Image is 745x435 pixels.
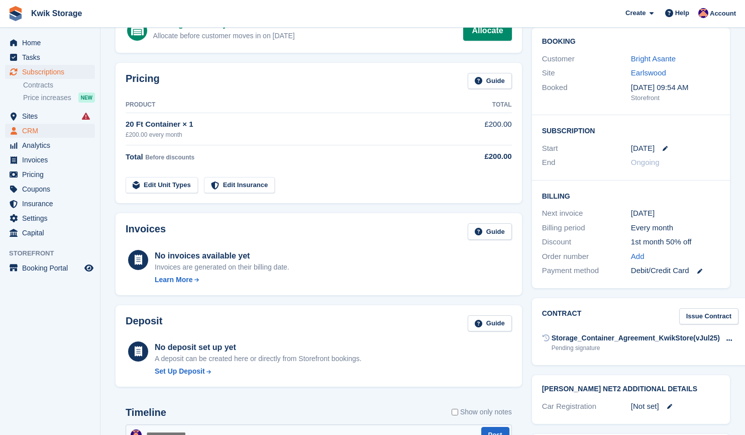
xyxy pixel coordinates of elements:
[155,354,362,364] p: A deposit can be created here or directly from Storefront bookings.
[155,341,362,354] div: No deposit set up yet
[542,308,582,325] h2: Contract
[542,401,631,412] div: Car Registration
[631,93,720,103] div: Storefront
[552,333,720,343] div: Storage_Container_Agreement_KwikStore(vJul25)
[9,248,100,258] span: Storefront
[78,93,95,103] div: NEW
[155,366,362,377] a: Set Up Deposit
[5,153,95,167] a: menu
[5,226,95,240] a: menu
[126,130,452,139] div: £200.00 every month
[23,93,71,103] span: Price increases
[153,31,294,41] div: Allocate before customer moves in on [DATE]
[631,68,666,77] a: Earlswood
[452,113,512,145] td: £200.00
[126,97,452,113] th: Product
[675,8,689,18] span: Help
[542,236,631,248] div: Discount
[5,36,95,50] a: menu
[22,153,82,167] span: Invoices
[126,315,162,332] h2: Deposit
[5,182,95,196] a: menu
[542,38,720,46] h2: Booking
[5,167,95,182] a: menu
[155,275,192,285] div: Learn More
[468,73,512,90] a: Guide
[468,223,512,240] a: Guide
[23,80,95,90] a: Contracts
[22,50,82,64] span: Tasks
[452,97,512,113] th: Total
[5,211,95,225] a: menu
[22,226,82,240] span: Capital
[83,262,95,274] a: Preview store
[5,197,95,211] a: menu
[155,275,289,285] a: Learn More
[542,208,631,219] div: Next invoice
[5,138,95,152] a: menu
[22,65,82,79] span: Subscriptions
[631,208,720,219] div: [DATE]
[631,143,655,154] time: 2025-09-26 00:00:00 UTC
[631,54,676,63] a: Bright Asante
[463,21,511,41] a: Allocate
[542,385,720,393] h2: [PERSON_NAME] Net2 Additional Details
[5,124,95,138] a: menu
[542,157,631,168] div: End
[542,251,631,263] div: Order number
[22,138,82,152] span: Analytics
[542,265,631,277] div: Payment method
[452,407,458,417] input: Show only notes
[126,73,160,90] h2: Pricing
[710,9,736,19] span: Account
[542,53,631,65] div: Customer
[22,261,82,275] span: Booking Portal
[631,222,720,234] div: Every month
[8,6,23,21] img: stora-icon-8386f47178a22dfd0bd8f6a31ec36ba5ce8667c1dd55bd0f319d3a0aa187defe.svg
[631,251,645,263] a: Add
[22,36,82,50] span: Home
[126,407,166,418] h2: Timeline
[5,65,95,79] a: menu
[22,109,82,123] span: Sites
[542,143,631,154] div: Start
[542,125,720,135] h2: Subscription
[126,119,452,130] div: 20 Ft Container × 1
[631,401,720,412] div: [Not set]
[5,261,95,275] a: menu
[145,154,194,161] span: Before discounts
[155,262,289,273] div: Invoices are generated on their billing date.
[631,158,660,166] span: Ongoing
[5,50,95,64] a: menu
[155,366,205,377] div: Set Up Deposit
[126,223,166,240] h2: Invoices
[552,343,720,353] div: Pending signature
[679,308,738,325] a: Issue Contract
[452,151,512,162] div: £200.00
[631,82,720,94] div: [DATE] 09:54 AM
[155,250,289,262] div: No invoices available yet
[542,82,631,103] div: Booked
[23,92,95,103] a: Price increases NEW
[5,109,95,123] a: menu
[468,315,512,332] a: Guide
[542,222,631,234] div: Billing period
[126,152,143,161] span: Total
[22,167,82,182] span: Pricing
[22,211,82,225] span: Settings
[625,8,646,18] span: Create
[542,67,631,79] div: Site
[22,182,82,196] span: Coupons
[22,124,82,138] span: CRM
[204,177,275,194] a: Edit Insurance
[82,112,90,120] i: Smart entry sync failures have occurred
[631,265,720,277] div: Debit/Credit Card
[452,407,512,417] label: Show only notes
[22,197,82,211] span: Insurance
[698,8,708,18] img: Jade Stanley
[631,236,720,248] div: 1st month 50% off
[542,191,720,201] h2: Billing
[27,5,86,22] a: Kwik Storage
[126,177,198,194] a: Edit Unit Types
